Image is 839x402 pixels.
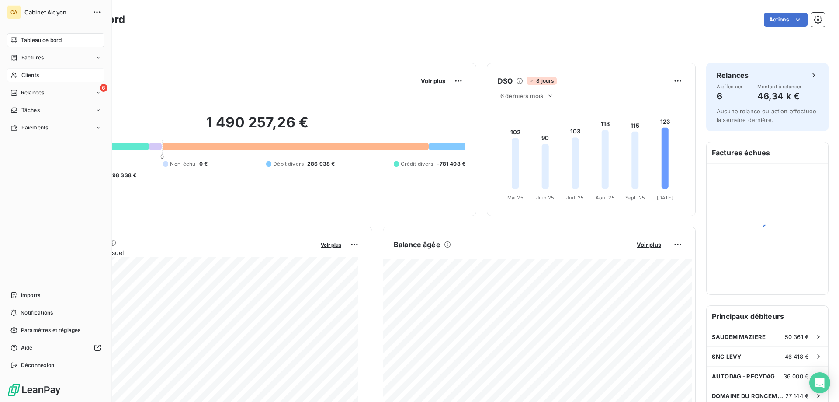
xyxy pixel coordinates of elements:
span: Clients [21,71,39,79]
span: Montant à relancer [757,84,802,89]
h6: Relances [717,70,749,80]
span: -98 338 € [110,171,136,179]
span: Aide [21,344,33,352]
div: Open Intercom Messenger [809,372,830,393]
span: 6 [100,84,107,92]
span: Paramètres et réglages [21,326,80,334]
button: Voir plus [418,77,448,85]
span: Notifications [21,309,53,317]
button: Actions [764,13,808,27]
tspan: Août 25 [596,195,615,201]
span: À effectuer [717,84,743,89]
h6: Factures échues [707,142,828,163]
span: SNC LEVY [712,353,742,360]
tspan: Juin 25 [536,195,554,201]
span: 286 938 € [307,160,335,168]
span: Débit divers [273,160,304,168]
span: 8 jours [527,77,556,85]
h6: Balance âgée [394,239,440,250]
span: SAUDEM MAZIERE [712,333,766,340]
span: Voir plus [321,242,341,248]
img: Logo LeanPay [7,383,61,397]
span: Chiffre d'affaires mensuel [49,248,315,257]
h6: Principaux débiteurs [707,306,828,327]
span: Voir plus [637,241,661,248]
span: Déconnexion [21,361,55,369]
h4: 46,34 k € [757,89,802,103]
tspan: Juil. 25 [566,195,584,201]
span: Imports [21,291,40,299]
span: Factures [21,54,44,62]
span: 36 000 € [784,373,809,380]
a: Aide [7,341,104,355]
div: CA [7,5,21,19]
span: 0 [160,153,164,160]
span: 27 144 € [785,392,809,399]
span: Tâches [21,106,40,114]
span: Relances [21,89,44,97]
span: 50 361 € [785,333,809,340]
h6: DSO [498,76,513,86]
span: DOMAINE DU RONCEMAY [712,392,785,399]
tspan: Sept. 25 [625,195,645,201]
button: Voir plus [318,241,344,248]
span: 6 derniers mois [500,92,543,99]
span: 46 418 € [785,353,809,360]
span: Crédit divers [401,160,433,168]
span: 0 € [199,160,208,168]
span: Cabinet Alcyon [24,9,87,16]
span: Non-échu [170,160,195,168]
span: Aucune relance ou action effectuée la semaine dernière. [717,108,816,123]
h2: 1 490 257,26 € [49,114,465,140]
span: Paiements [21,124,48,132]
span: -781 408 € [437,160,465,168]
span: Tableau de bord [21,36,62,44]
button: Voir plus [634,241,664,248]
tspan: Mai 25 [507,195,524,201]
h4: 6 [717,89,743,103]
tspan: [DATE] [657,195,673,201]
span: Voir plus [421,77,445,84]
span: AUTODAG - RECYDAG [712,373,775,380]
